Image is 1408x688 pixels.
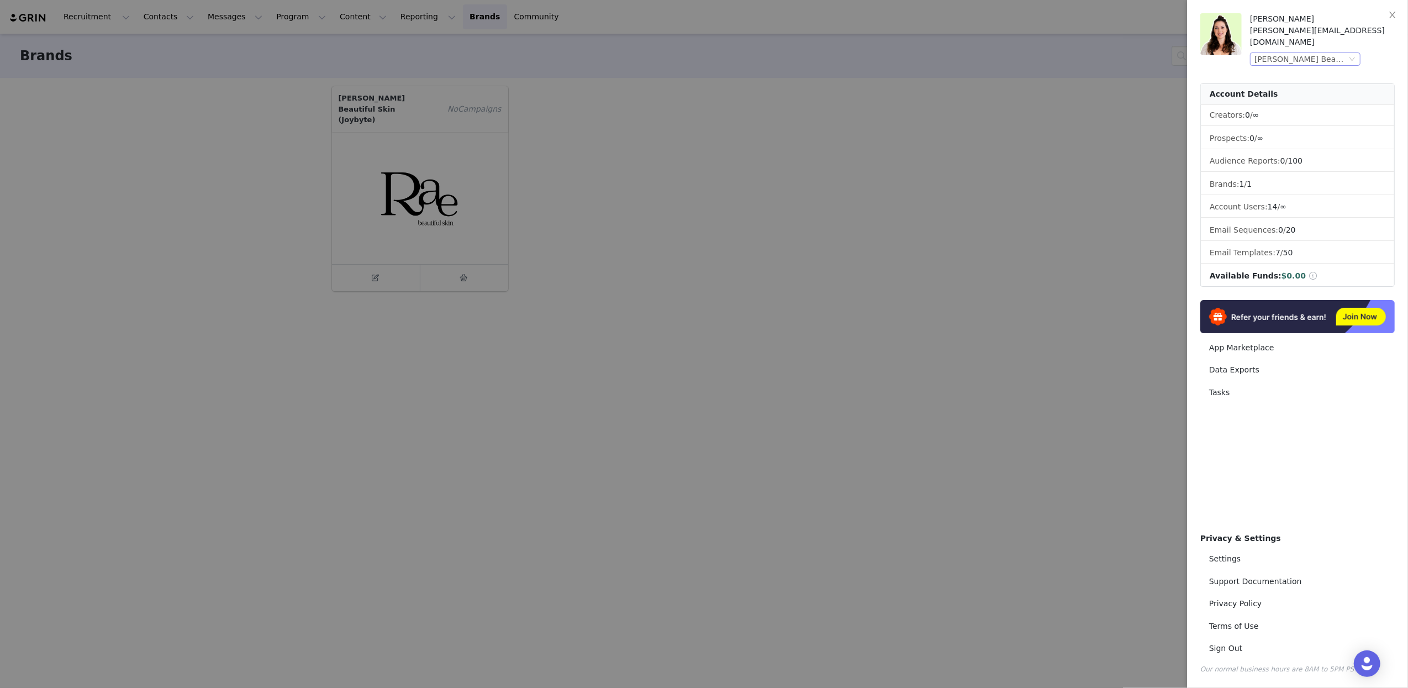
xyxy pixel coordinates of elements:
[1200,300,1395,333] img: Refer & Earn
[1200,382,1395,403] a: Tasks
[1245,111,1250,119] span: 0
[1253,111,1259,119] span: ∞
[1280,202,1286,211] span: ∞
[1254,53,1347,65] div: [PERSON_NAME] Beautiful Skin (Joybyte)
[1354,650,1380,677] div: Open Intercom Messenger
[1210,271,1282,280] span: Available Funds:
[1200,360,1395,380] a: Data Exports
[1240,180,1244,188] span: 1
[1200,638,1395,659] a: Sign Out
[1349,56,1356,64] i: icon: down
[1201,128,1394,149] li: Prospects:
[1200,549,1395,569] a: Settings
[1268,202,1286,211] span: /
[1200,571,1395,592] a: Support Documentation
[1200,594,1395,614] a: Privacy Policy
[1247,180,1252,188] span: 1
[1286,225,1296,234] span: 20
[1200,13,1242,55] img: 8bf08dd3-0017-4ffe-b06d-d651d356d6cf.png
[1200,338,1395,358] a: App Marketplace
[1250,25,1395,48] div: [PERSON_NAME][EMAIL_ADDRESS][DOMAIN_NAME]
[1201,220,1394,241] li: Email Sequences:
[1249,134,1263,143] span: /
[1201,105,1394,126] li: Creators:
[1201,84,1394,105] div: Account Details
[1280,156,1285,165] span: 0
[1257,134,1264,143] span: ∞
[1275,248,1293,257] span: /
[1200,534,1281,543] span: Privacy & Settings
[1288,156,1303,165] span: 100
[1388,10,1397,19] i: icon: close
[1201,243,1394,264] li: Email Templates:
[1278,225,1295,234] span: /
[1240,180,1252,188] span: /
[1268,202,1278,211] span: 14
[1275,248,1280,257] span: 7
[1201,151,1394,172] li: Audience Reports: /
[1200,616,1395,637] a: Terms of Use
[1278,225,1283,234] span: 0
[1245,111,1259,119] span: /
[1249,134,1254,143] span: 0
[1282,271,1306,280] span: $0.00
[1201,174,1394,195] li: Brands:
[1200,665,1359,673] span: Our normal business hours are 8AM to 5PM PST.
[1250,13,1395,25] div: [PERSON_NAME]
[1283,248,1293,257] span: 50
[1201,197,1394,218] li: Account Users:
